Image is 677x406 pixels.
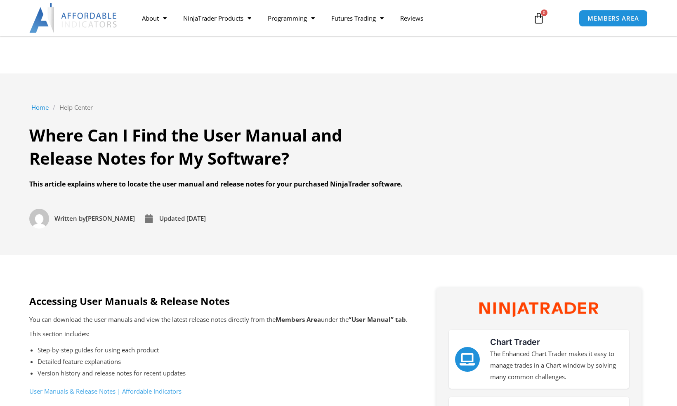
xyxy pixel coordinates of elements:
[579,10,648,27] a: MEMBERS AREA
[186,214,206,222] time: [DATE]
[323,9,392,28] a: Futures Trading
[29,314,408,326] p: You can download the user manuals and view the latest release notes directly from the under the .
[38,368,399,379] li: Version history and release notes for recent updates
[175,9,259,28] a: NinjaTrader Products
[392,9,432,28] a: Reviews
[134,9,175,28] a: About
[29,328,408,340] p: This section includes:
[349,315,406,323] strong: “User Manual” tab
[29,295,408,307] h2: Accessing User Manuals & Release Notes
[29,209,49,229] img: Picture of David Koehler
[490,337,540,347] a: Chart Trader
[29,387,182,395] a: User Manuals & Release Notes | Affordable Indicators
[159,214,185,222] span: Updated
[490,348,623,383] p: The Enhanced Chart Trader makes it easy to manage trades in a Chart window by solving many common...
[29,178,409,191] div: This article explains where to locate the user manual and release notes for your purchased NinjaT...
[587,15,639,21] span: MEMBERS AREA
[479,302,598,317] img: NinjaTrader Wordmark color RGB | Affordable Indicators – NinjaTrader
[541,9,547,16] span: 0
[38,356,399,368] li: Detailed feature explanations
[29,124,409,170] h1: Where Can I Find the User Manual and Release Notes for My Software?
[53,102,55,113] span: /
[29,3,118,33] img: LogoAI | Affordable Indicators – NinjaTrader
[54,214,86,222] span: Written by
[31,102,49,113] a: Home
[38,345,399,356] li: Step-by-step guides for using each product
[134,9,523,28] nav: Menu
[276,315,321,323] strong: Members Area
[52,213,135,224] span: [PERSON_NAME]
[259,9,323,28] a: Programming
[521,6,557,30] a: 0
[59,102,93,113] a: Help Center
[455,347,480,372] a: Chart Trader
